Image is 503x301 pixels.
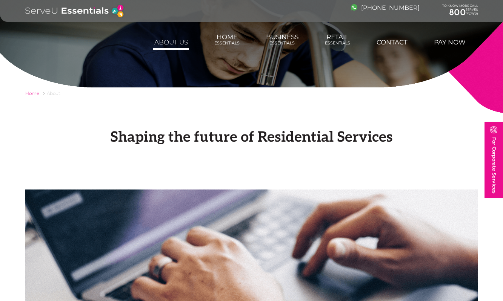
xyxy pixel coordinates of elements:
[25,129,478,146] h1: Shaping the future of Residential Services
[214,41,240,46] span: Essentials
[449,7,466,17] span: 800
[442,8,478,17] a: 800737838
[490,126,497,133] img: image
[25,90,39,96] a: Home
[351,4,357,11] img: image
[485,122,503,198] a: For Corporate Services
[265,29,300,50] a: BusinessEssentials
[351,4,420,11] a: [PHONE_NUMBER]
[153,35,189,50] a: About us
[325,41,350,46] span: Essentials
[433,35,467,50] a: Pay Now
[47,90,60,96] span: About
[442,4,478,18] div: TO KNOW MORE CALL SERVEU
[324,29,351,50] a: RetailEssentials
[266,41,298,46] span: Essentials
[375,35,409,50] a: Contact
[213,29,241,50] a: HomeEssentials
[25,4,125,18] img: logo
